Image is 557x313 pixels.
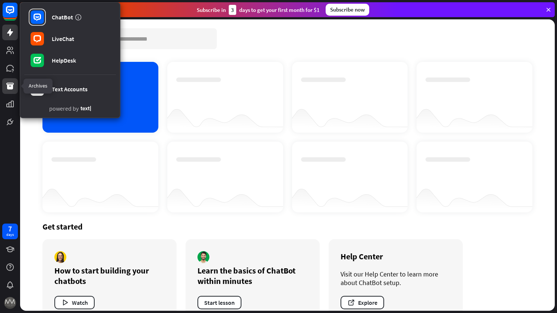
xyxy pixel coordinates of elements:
[2,224,18,239] a: 7 days
[42,221,532,232] div: Get started
[54,265,165,286] div: How to start building your chatbots
[341,296,384,309] button: Explore
[54,296,95,309] button: Watch
[229,5,236,15] div: 3
[341,251,451,262] div: Help Center
[197,251,209,263] img: author
[326,4,369,16] div: Subscribe now
[8,225,12,232] div: 7
[197,265,308,286] div: Learn the basics of ChatBot within minutes
[54,251,66,263] img: author
[197,296,241,309] button: Start lesson
[197,5,320,15] div: Subscribe in days to get your first month for $1
[341,270,451,287] div: Visit our Help Center to learn more about ChatBot setup.
[6,232,14,237] div: days
[6,3,28,25] button: Open LiveChat chat widget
